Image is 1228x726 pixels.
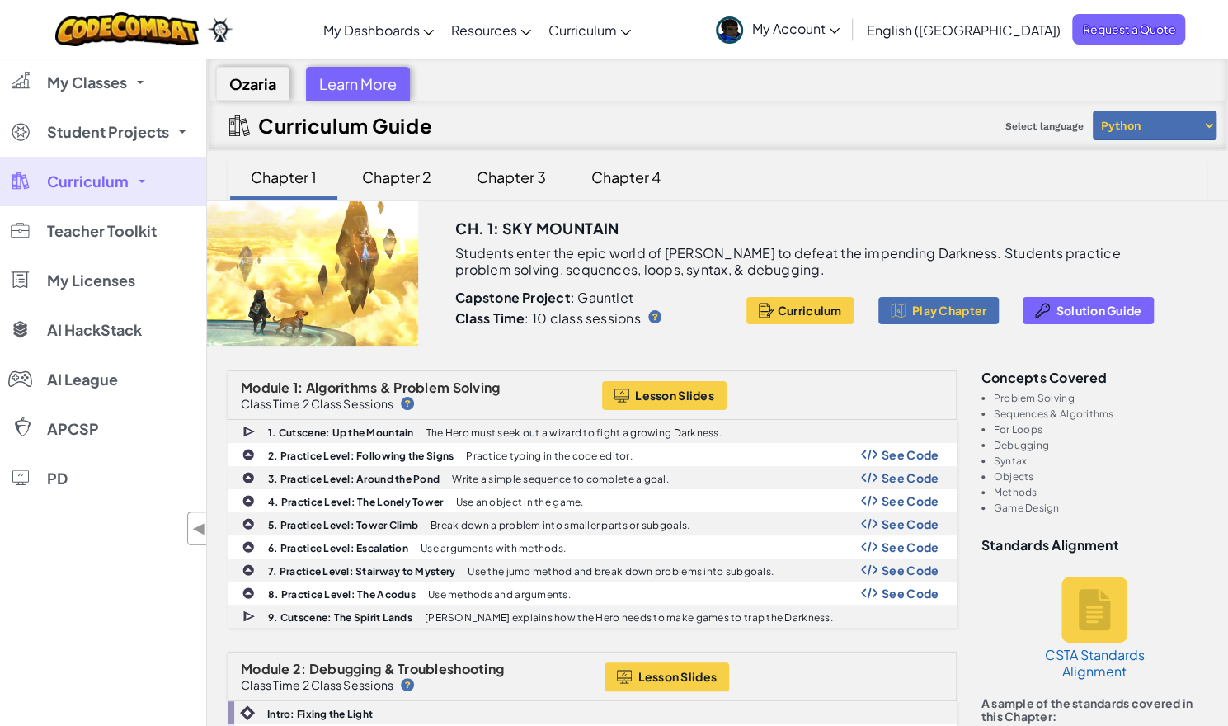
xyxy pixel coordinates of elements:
[192,516,206,540] span: ◀
[994,408,1208,419] li: Sequences & Algorithms
[322,21,419,39] span: My Dashboards
[306,67,410,101] div: Learn More
[268,565,455,577] b: 7. Practice Level: Stairway to Mystery
[268,519,418,531] b: 5. Practice Level: Tower Climb
[1023,297,1154,324] button: Solution Guide
[47,75,127,90] span: My Classes
[442,7,539,52] a: Resources
[455,497,583,507] p: Use an object in the game.
[716,16,743,44] img: avatar
[268,588,416,601] b: 8. Practice Level: The Acodus
[242,540,255,554] img: IconPracticeLevel.svg
[268,496,443,508] b: 4. Practice Level: The Lonely Tower
[994,424,1208,435] li: For Loops
[228,443,957,466] a: 2. Practice Level: Following the Signs Practice typing in the code editor. Show Code Logo See Code
[635,389,714,402] span: Lesson Slides
[242,424,257,440] img: IconCutscene.svg
[228,466,957,489] a: 3. Practice Level: Around the Pond Write a simple sequence to complete a goal. Show Code Logo See...
[228,582,957,605] a: 8. Practice Level: The Acodus Use methods and arguments. Show Code Logo See Code
[455,310,641,327] p: : 10 class sessions
[47,372,118,387] span: AI League
[242,563,255,577] img: IconPracticeLevel.svg
[861,587,877,599] img: Show Code Logo
[455,309,525,327] b: Class Time
[242,448,255,461] img: IconPracticeLevel.svg
[452,474,669,484] p: Write a simple sequence to complete a goal.
[1056,304,1141,317] span: Solution Guide
[460,158,562,196] div: Chapter 3
[314,7,442,52] a: My Dashboards
[878,297,999,324] button: Play Chapter
[228,605,957,628] a: 9. Cutscene: The Spirit Lands [PERSON_NAME] explains how the Hero needs to make games to trap the...
[241,660,290,677] span: Module
[242,587,255,600] img: IconPracticeLevel.svg
[981,538,1208,552] h3: Standards Alignment
[981,696,1208,723] p: A sample of the standards covered in this Chapter:
[882,448,939,461] span: See Code
[268,450,454,462] b: 2. Practice Level: Following the Signs
[241,379,290,396] span: Module
[648,310,661,323] img: IconHint.svg
[241,397,393,410] p: Class Time 2 Class Sessions
[234,158,333,196] div: Chapter 1
[778,304,842,317] span: Curriculum
[47,224,157,238] span: Teacher Toolkit
[421,543,566,554] p: Use arguments with methods.
[207,17,233,42] img: Ozaria
[47,174,129,189] span: Curriculum
[293,379,303,396] span: 1:
[228,559,957,582] a: 7. Practice Level: Stairway to Mystery Use the jump method and break down problems into subgoals....
[912,304,986,317] span: Play Chapter
[455,289,571,306] b: Capstone Project
[455,245,1166,278] p: Students enter the epic world of [PERSON_NAME] to defeat the impending Darkness. Students practic...
[994,440,1208,450] li: Debugging
[999,114,1090,139] span: Select language
[242,494,255,507] img: IconPracticeLevel.svg
[428,589,571,600] p: Use methods and arguments.
[268,542,408,554] b: 6. Practice Level: Escalation
[268,427,414,439] b: 1. Cutscene: Up the Mountain
[47,323,142,337] span: AI HackStack
[228,535,957,559] a: 6. Practice Level: Escalation Use arguments with methods. Show Code Logo See Code
[466,450,632,461] p: Practice typing in the code editor.
[267,708,373,720] b: Intro: Fixing the Light
[1041,647,1148,680] h5: CSTA Standards Alignment
[401,678,414,691] img: IconHint.svg
[882,587,939,600] span: See Code
[425,612,833,623] p: [PERSON_NAME] explains how the Hero needs to make games to trap the Darkness.
[47,125,169,139] span: Student Projects
[468,566,774,577] p: Use the jump method and break down problems into subgoals.
[994,393,1208,403] li: Problem Solving
[229,115,250,136] img: IconCurriculumGuide.svg
[346,158,448,196] div: Chapter 2
[861,495,877,507] img: Show Code Logo
[431,520,689,530] p: Break down a problem into smaller parts or subgoals.
[293,660,307,677] span: 2:
[242,609,257,625] img: IconCutscene.svg
[861,518,877,530] img: Show Code Logo
[602,381,727,410] a: Lesson Slides
[228,489,957,512] a: 4. Practice Level: The Lonely Tower Use an object in the game. Show Code Logo See Code
[309,660,504,677] span: Debugging & Troubleshooting
[861,449,877,460] img: Show Code Logo
[994,487,1208,497] li: Methods
[882,563,939,577] span: See Code
[638,670,717,683] span: Lesson Slides
[605,662,729,691] button: Lesson Slides
[55,12,200,46] img: CodeCombat logo
[455,290,734,306] p: : Gauntlet
[861,472,877,483] img: Show Code Logo
[258,114,432,137] h2: Curriculum Guide
[746,297,854,324] button: Curriculum
[242,517,255,530] img: IconPracticeLevel.svg
[1072,14,1185,45] a: Request a Quote
[861,564,877,576] img: Show Code Logo
[575,158,677,196] div: Chapter 4
[450,21,516,39] span: Resources
[861,541,877,553] img: Show Code Logo
[268,473,440,485] b: 3. Practice Level: Around the Pond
